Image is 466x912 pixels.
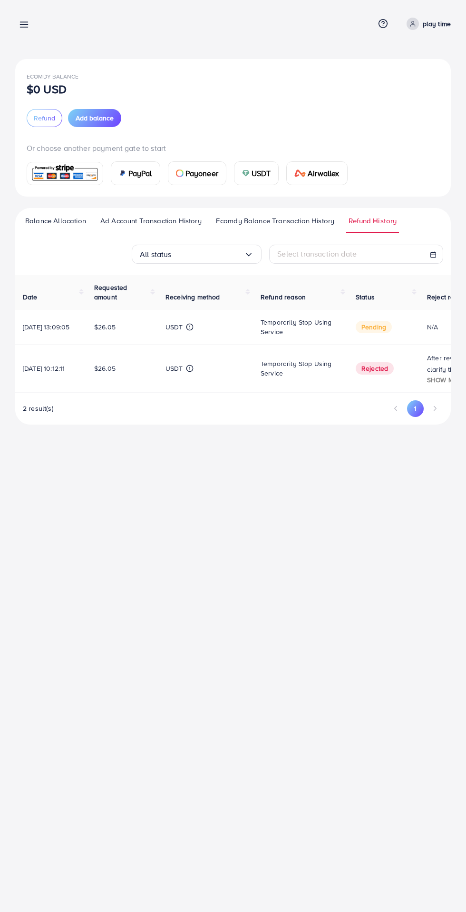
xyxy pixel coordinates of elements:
[261,359,332,378] span: Temporarily stop using service
[234,161,279,185] a: cardUSDT
[407,400,424,416] button: Go to page 1
[132,245,262,264] div: Search for option
[94,364,116,373] span: $26.05
[356,362,394,375] span: Rejected
[94,283,127,302] span: Requested amount
[286,161,347,185] a: cardAirwallex
[356,321,392,333] span: pending
[68,109,121,127] button: Add balance
[27,83,67,95] p: $0 USD
[261,292,306,302] span: Refund reason
[261,317,332,337] span: Temporarily stop using service
[349,216,397,226] span: Refund History
[294,169,306,177] img: card
[176,169,184,177] img: card
[165,321,183,333] p: USDT
[111,161,160,185] a: cardPayPal
[172,247,244,262] input: Search for option
[94,322,116,332] span: $26.05
[23,404,54,413] span: 2 result(s)
[403,18,451,30] a: play time
[216,216,334,226] span: Ecomdy Balance Transaction History
[165,292,220,302] span: Receiving method
[356,292,375,302] span: Status
[277,248,357,259] span: Select transaction date
[165,363,183,374] p: USDT
[427,375,466,384] span: Show more
[168,161,226,185] a: cardPayoneer
[27,162,103,185] a: card
[119,169,126,177] img: card
[100,216,202,226] span: Ad Account Transaction History
[23,364,65,373] span: [DATE] 10:12:11
[140,247,172,262] span: All status
[27,142,439,154] p: Or choose another payment gate to start
[25,216,86,226] span: Balance Allocation
[27,109,62,127] button: Refund
[23,322,69,332] span: [DATE] 13:09:05
[252,168,271,179] span: USDT
[27,72,78,80] span: Ecomdy Balance
[308,168,339,179] span: Airwallex
[34,113,55,123] span: Refund
[388,400,443,416] ul: Pagination
[185,168,218,179] span: Payoneer
[423,18,451,30] p: play time
[128,168,152,179] span: PayPal
[23,292,38,302] span: Date
[30,163,100,184] img: card
[242,169,250,177] img: card
[427,322,438,332] span: N/A
[76,113,114,123] span: Add balance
